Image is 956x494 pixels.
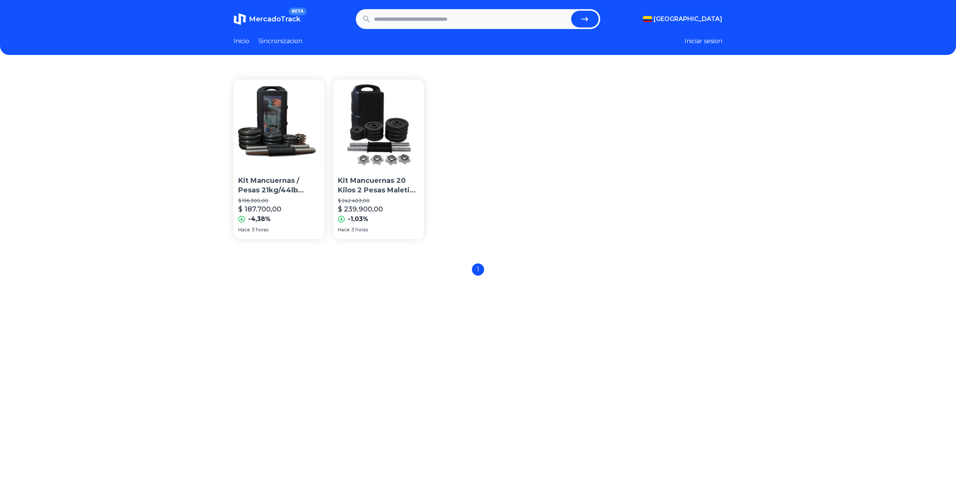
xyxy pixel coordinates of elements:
p: -1,03% [348,215,368,224]
span: Hace [238,227,250,233]
a: MercadoTrackBETA [234,13,300,25]
a: Kit Mancuernas / Pesas 21kg/44lb Antideslizante Estuche ProfKit Mancuernas / Pesas 21kg/44lb Anti... [234,79,324,239]
span: 3 horas [351,227,368,233]
p: $ 187.700,00 [238,204,281,215]
span: MercadoTrack [249,15,300,23]
p: Kit Mancuernas / Pesas 21kg/44lb Antideslizante Estuche Prof [238,176,320,195]
a: Kit Mancuernas 20 Kilos 2 Pesas Maletin Transporte Kit Mancuernas 20 Kilos 2 Pesas Maletin Transp... [333,79,424,239]
p: $ 196.300,00 [238,198,320,204]
img: Colombia [643,16,652,22]
p: Kit Mancuernas 20 Kilos 2 Pesas Maletin Transporte [338,176,419,195]
span: BETA [289,8,307,15]
img: MercadoTrack [234,13,246,25]
button: [GEOGRAPHIC_DATA] [643,15,722,24]
img: Kit Mancuernas 20 Kilos 2 Pesas Maletin Transporte [333,79,424,170]
p: $ 242.403,00 [338,198,419,204]
span: 3 horas [252,227,268,233]
a: Sincronizacion [258,37,302,46]
span: Hace [338,227,350,233]
button: Iniciar sesion [685,37,722,46]
span: [GEOGRAPHIC_DATA] [654,15,722,24]
p: -4,38% [248,215,271,224]
img: Kit Mancuernas / Pesas 21kg/44lb Antideslizante Estuche Prof [234,79,324,170]
a: Inicio [234,37,249,46]
p: $ 239.900,00 [338,204,383,215]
